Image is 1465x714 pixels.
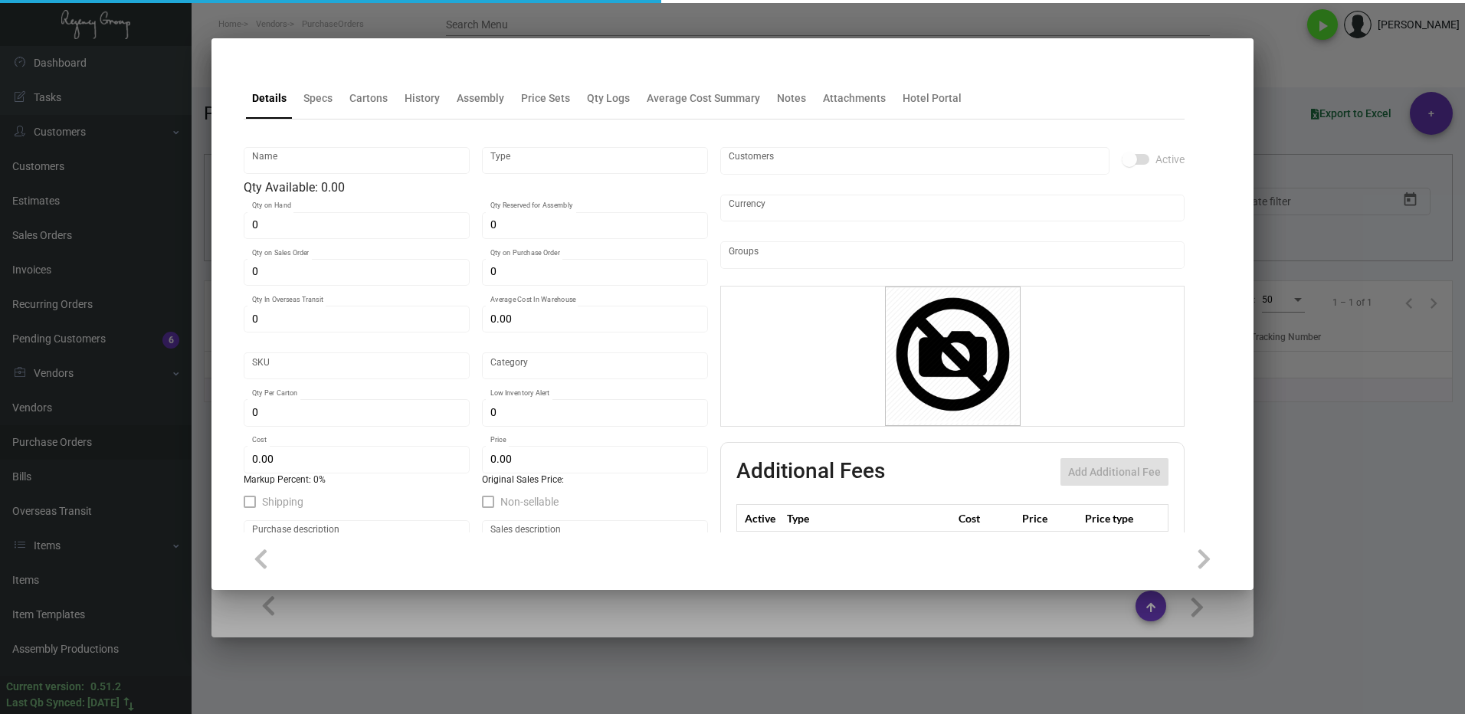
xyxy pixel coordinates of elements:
div: Qty Logs [587,90,630,106]
button: Add Additional Fee [1060,458,1168,486]
th: Price type [1081,505,1150,532]
h2: Additional Fees [736,458,885,486]
div: History [405,90,440,106]
div: Attachments [823,90,886,106]
div: Price Sets [521,90,570,106]
div: Current version: [6,679,84,695]
span: Non-sellable [500,493,559,511]
div: 0.51.2 [90,679,121,695]
th: Price [1018,505,1081,532]
input: Add new.. [729,155,1102,167]
div: Hotel Portal [903,90,962,106]
div: Specs [303,90,333,106]
div: Average Cost Summary [647,90,760,106]
th: Active [737,505,784,532]
div: Cartons [349,90,388,106]
div: Notes [777,90,806,106]
div: Details [252,90,287,106]
div: Assembly [457,90,504,106]
span: Shipping [262,493,303,511]
div: Qty Available: 0.00 [244,178,708,197]
span: Add Additional Fee [1068,466,1161,478]
input: Add new.. [729,249,1177,261]
th: Type [783,505,955,532]
span: Active [1155,150,1185,169]
th: Cost [955,505,1018,532]
div: Last Qb Synced: [DATE] [6,695,120,711]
